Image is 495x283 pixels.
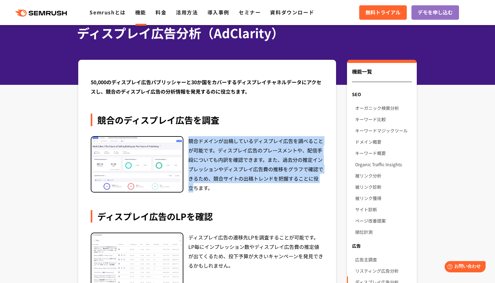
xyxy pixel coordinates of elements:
[176,8,198,16] a: 活用方法
[355,226,412,238] a: 順位計測
[355,136,412,147] a: ドメイン概要
[77,24,412,42] h1: ディスプレイ広告分析（AdClarity）
[359,5,407,20] a: 無料トライアル
[355,102,412,114] a: オーガニック検索分析
[355,193,412,204] a: 被リンク獲得
[411,5,459,20] a: デモを申し込む
[355,181,412,193] a: 被リンク診断
[156,8,166,16] a: 料金
[355,114,412,125] a: キーワード比較
[355,254,412,265] a: 広告主調査
[91,210,324,223] div: ディスプレイ広告のLPを確認
[355,159,412,170] a: Organic Traffic Insights
[355,147,412,159] a: キーワード概要
[355,170,412,181] a: 被リンク分析
[347,89,417,100] div: SEO
[91,77,324,96] div: 50,000のディスプレイ広告パブリッシャーと30か国をカバーするディスプレイチャネルデータにアクセスし、競合のディスプレイ広告の分析情報を発見するのに役立ちます。
[355,265,412,276] a: リスティング広告分析
[188,136,324,193] div: 競合ドメインが出稿しているディスプレイ広告を調べることが可能です。ディスプレイ広告のプレースメントや、配信手段についても内訳を確認できます。また、過去分の推定インプレッションやディスプレイ広告費...
[418,8,453,17] span: デモを申し込む
[89,8,125,16] a: Semrushとは
[270,8,314,16] a: 資料ダウンロード
[365,8,401,17] span: 無料トライアル
[135,8,146,16] a: 機能
[91,114,324,126] div: 競合のディスプレイ広告を調査
[91,137,183,192] img: 競合のディスプレイ広告を調査
[207,8,229,16] a: 導入事例
[347,240,417,251] div: 広告
[355,204,412,215] a: サイト診断
[355,215,412,226] a: ページ改善提案
[439,259,488,276] iframe: Help widget launcher
[355,125,412,136] a: キーワードマジックツール
[239,8,261,16] a: セミナー
[352,68,412,82] div: 機能一覧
